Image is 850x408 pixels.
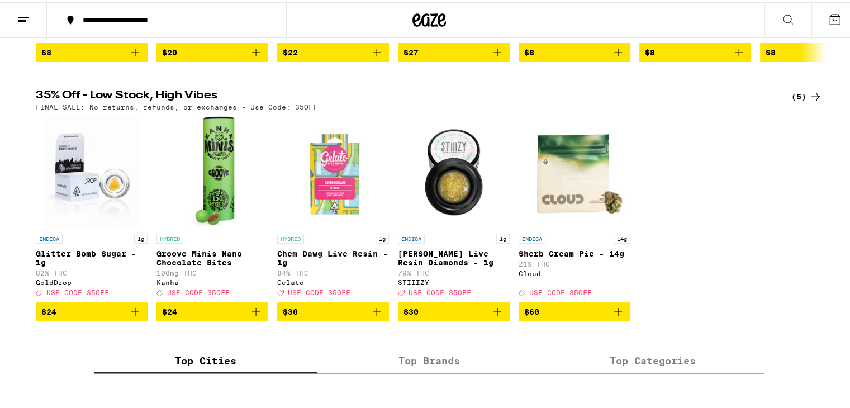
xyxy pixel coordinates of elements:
button: Add to bag [156,41,268,60]
p: FINAL SALE: No returns, refunds, or exchanges - Use Code: 35OFF [36,101,317,108]
span: $20 [162,46,177,55]
span: USE CODE 35OFF [529,287,592,295]
p: 100mg THC [156,267,268,274]
span: $60 [524,305,539,314]
img: Kanha - Groove Minis Nano Chocolate Bites [190,114,235,226]
button: Add to bag [36,41,148,60]
span: $8 [645,46,655,55]
span: $30 [403,305,419,314]
div: Gelato [277,277,389,284]
p: 1g [376,231,389,241]
h2: 35% Off - Low Stock, High Vibes [36,88,768,101]
button: Add to bag [398,41,510,60]
button: Add to bag [639,41,751,60]
a: Open page for Sherb Cream Pie - 14g from Cloud [519,114,630,300]
img: GoldDrop - Glitter Bomb Sugar - 1g [45,114,137,226]
div: GoldDrop [36,277,148,284]
a: Open page for Groove Minis Nano Chocolate Bites from Kanha [156,114,268,300]
button: Add to bag [156,300,268,319]
button: Add to bag [36,300,148,319]
img: Cloud - Sherb Cream Pie - 14g [519,114,630,226]
a: Open page for Chem Dawg Live Resin - 1g from Gelato [277,114,389,300]
a: (5) [791,88,823,101]
span: Hi. Need any help? [7,8,80,17]
label: Top Brands [317,347,541,371]
p: Chem Dawg Live Resin - 1g [277,247,389,265]
p: Sherb Cream Pie - 14g [519,247,630,256]
p: HYBRID [277,231,304,241]
p: Glitter Bomb Sugar - 1g [36,247,148,265]
button: Add to bag [398,300,510,319]
p: 84% THC [277,267,389,274]
img: Gelato - Chem Dawg Live Resin - 1g [277,114,389,226]
a: Open page for Glitter Bomb Sugar - 1g from GoldDrop [36,114,148,300]
div: tabs [94,347,764,372]
p: 21% THC [519,258,630,265]
p: INDICA [398,231,425,241]
p: [PERSON_NAME] Live Resin Diamonds - 1g [398,247,510,265]
img: STIIIZY - Mochi Gelato Live Resin Diamonds - 1g [398,114,510,226]
span: $24 [162,305,177,314]
span: $27 [403,46,419,55]
p: 14g [614,231,630,241]
button: Add to bag [277,41,389,60]
p: INDICA [519,231,545,241]
span: USE CODE 35OFF [167,287,230,295]
button: Add to bag [519,41,630,60]
span: $24 [41,305,56,314]
p: Groove Minis Nano Chocolate Bites [156,247,268,265]
div: Cloud [519,268,630,275]
p: HYBRID [156,231,183,241]
button: Add to bag [277,300,389,319]
span: USE CODE 35OFF [46,287,109,295]
span: $22 [283,46,298,55]
span: USE CODE 35OFF [288,287,350,295]
span: $8 [41,46,51,55]
button: Add to bag [519,300,630,319]
span: $30 [283,305,298,314]
label: Top Categories [541,347,764,371]
p: 1g [134,231,148,241]
label: Top Cities [94,347,317,371]
div: Kanha [156,277,268,284]
p: 82% THC [36,267,148,274]
span: $8 [524,46,534,55]
a: Open page for Mochi Gelato Live Resin Diamonds - 1g from STIIIZY [398,114,510,300]
span: $8 [766,46,776,55]
p: INDICA [36,231,63,241]
p: 1g [496,231,510,241]
span: USE CODE 35OFF [409,287,471,295]
div: STIIIZY [398,277,510,284]
p: 79% THC [398,267,510,274]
